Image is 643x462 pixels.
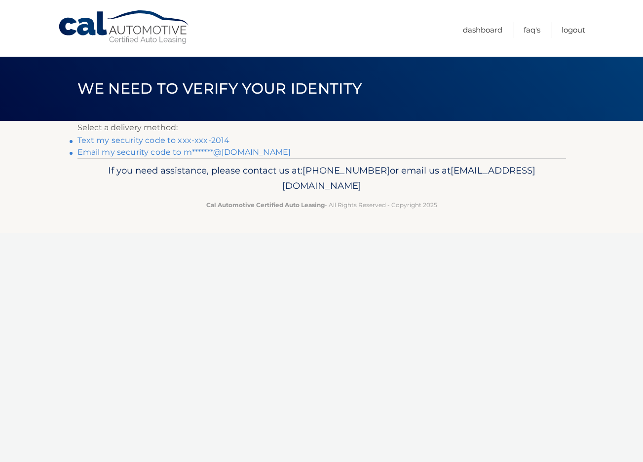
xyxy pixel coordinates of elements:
a: Email my security code to m*******@[DOMAIN_NAME] [77,147,291,157]
a: Cal Automotive [58,10,191,45]
p: If you need assistance, please contact us at: or email us at [84,163,560,194]
a: Dashboard [463,22,502,38]
p: Select a delivery method: [77,121,566,135]
span: We need to verify your identity [77,79,362,98]
a: Logout [562,22,585,38]
span: [PHONE_NUMBER] [303,165,390,176]
a: FAQ's [524,22,540,38]
p: - All Rights Reserved - Copyright 2025 [84,200,560,210]
strong: Cal Automotive Certified Auto Leasing [206,201,325,209]
a: Text my security code to xxx-xxx-2014 [77,136,230,145]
